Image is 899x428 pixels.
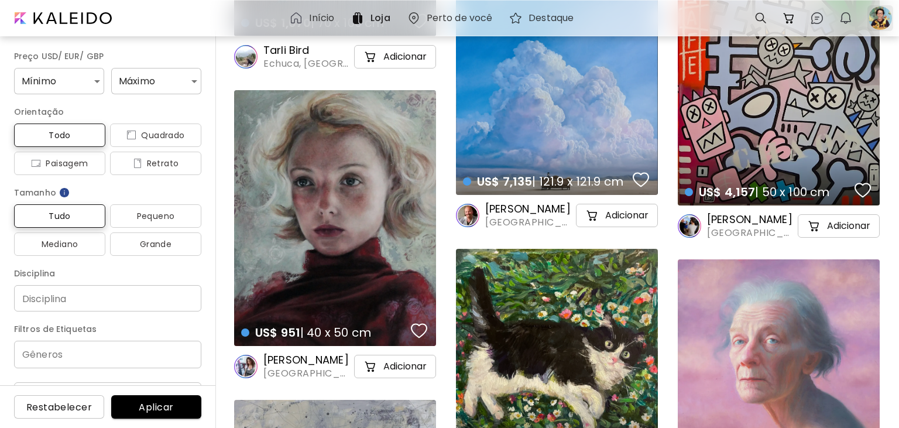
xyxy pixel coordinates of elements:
img: cart-icon [363,50,378,64]
span: Grande [119,237,192,251]
a: Início [289,11,339,25]
img: chatIcon [810,11,824,25]
span: US$ 4,157 [699,184,755,200]
button: favorites [852,179,874,202]
button: Grande [110,232,201,256]
h6: Tarli Bird [263,43,352,57]
button: cart-iconAdicionar [798,214,880,238]
button: cart-iconAdicionar [354,355,436,378]
h6: Filtros de Etiquetas [14,322,201,336]
button: iconRetrato [110,152,201,175]
h6: [PERSON_NAME] [263,353,352,367]
span: Aplicar [121,401,192,413]
span: [GEOGRAPHIC_DATA], [GEOGRAPHIC_DATA] [485,216,574,229]
button: Aplicar [111,395,201,419]
span: Restabelecer [23,401,95,413]
span: Quadrado [119,128,192,142]
h6: Início [309,13,334,23]
span: Retrato [119,156,192,170]
a: [PERSON_NAME][GEOGRAPHIC_DATA], [GEOGRAPHIC_DATA]cart-iconAdicionar [456,202,658,229]
span: Echuca, [GEOGRAPHIC_DATA] [263,57,352,70]
img: cart-icon [363,359,378,374]
button: Mediano [14,232,105,256]
h5: Adicionar [383,361,427,372]
span: [GEOGRAPHIC_DATA], [GEOGRAPHIC_DATA] [707,227,795,239]
img: info [59,187,70,198]
a: Tarli BirdEchuca, [GEOGRAPHIC_DATA]cart-iconAdicionar [234,43,436,70]
button: cart-iconAdicionar [354,45,436,69]
button: favorites [630,168,652,191]
img: cart-icon [585,208,599,222]
button: Tudo [14,204,105,228]
h6: Preço USD/ EUR/ GBP [14,49,201,63]
img: bellIcon [839,11,853,25]
h6: Tamanho [14,186,201,200]
h6: [PERSON_NAME] [707,213,795,227]
a: US$ 951| 40 x 50 cmfavoriteshttps://cdn.kaleido.art/CDN/Artwork/175624/Primary/medium.webp?update... [234,90,436,346]
h6: Destaque [529,13,574,23]
span: Paisagem [23,156,96,170]
div: Mínimo [14,68,104,94]
button: Restabelecer [14,395,104,419]
a: Destaque [509,11,578,25]
h5: Adicionar [827,220,870,232]
h6: Perto de você [427,13,493,23]
button: Pequeno [110,204,201,228]
img: icon [133,159,142,168]
h4: | 50 x 100 cm [685,184,851,200]
button: favorites [408,319,430,343]
h6: Loja [370,13,390,23]
div: Máximo [111,68,201,94]
button: cart-iconAdicionar [576,204,658,227]
span: [GEOGRAPHIC_DATA], [GEOGRAPHIC_DATA] [263,367,352,380]
h4: | 40 x 50 cm [241,325,407,340]
span: Pequeno [119,209,192,223]
span: US$ 7,135 [477,173,532,190]
span: US$ 951 [255,324,300,341]
span: Mediano [23,237,96,251]
h6: Orientação [14,105,201,119]
a: [PERSON_NAME][GEOGRAPHIC_DATA], [GEOGRAPHIC_DATA]cart-iconAdicionar [678,213,880,239]
span: Todo [23,128,96,142]
h6: Disciplina [14,266,201,280]
h6: [PERSON_NAME] [485,202,574,216]
img: icon [31,159,41,168]
button: Todo [14,124,105,147]
img: cart [782,11,796,25]
h5: Adicionar [605,210,648,221]
span: Tudo [23,209,96,223]
button: bellIcon [836,8,856,28]
a: Perto de você [407,11,497,25]
button: iconPaisagem [14,152,105,175]
a: Loja [351,11,394,25]
button: iconQuadrado [110,124,201,147]
img: cart-icon [807,219,821,233]
img: icon [126,131,136,140]
h4: | 121.9 x 121.9 cm [463,174,629,189]
h5: Adicionar [383,51,427,63]
a: [PERSON_NAME][GEOGRAPHIC_DATA], [GEOGRAPHIC_DATA]cart-iconAdicionar [234,353,436,380]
